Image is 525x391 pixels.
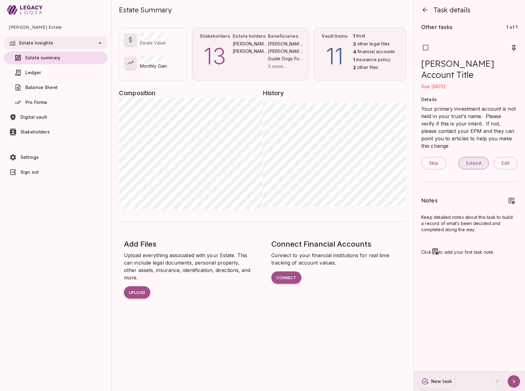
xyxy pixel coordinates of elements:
span: Extend [466,160,481,166]
a: Settings [4,151,107,164]
a: Sign out [4,166,107,179]
button: Skip [421,157,446,169]
p: 1 [353,57,355,63]
span: other files [357,64,378,71]
div: Estate Insights [4,36,107,49]
p: 2 [353,64,356,71]
span: History [263,88,406,98]
span: Connect Financial Accounts [271,240,371,249]
a: Digital vault [4,111,107,124]
span: [PERSON_NAME] [233,48,268,54]
span: [PERSON_NAME] Trust [268,48,303,54]
span: Guide Dogs For The Blind [268,56,303,62]
button: Extend [458,157,489,169]
span: Other tasks [421,23,453,31]
span: Connect [276,275,296,280]
span: Monthly Gain [140,63,167,69]
span: to add your first task note. [439,249,494,255]
span: 1 of 1 [506,24,518,30]
span: Connect to your financial institutions for real time tracking of account values. [271,252,391,266]
span: Vault Items [322,33,348,39]
span: Estate summary [25,55,60,60]
span: Estate Summary [119,6,172,14]
button: Upload [124,286,150,299]
span: Skip [429,160,439,166]
p: Your primary investment account is not held in your trust's name. Please verify if this is your i... [421,105,518,150]
span: Due [DATE] [421,84,446,89]
p: 13 [197,40,233,73]
p: 1 [353,33,355,40]
span: Details [421,97,437,102]
p: 11 [319,40,351,73]
p: 3 more... [268,63,303,70]
span: Stakeholders [200,33,230,39]
span: Composition [119,88,263,98]
span: Add Files [124,240,156,249]
span: Upload everything associated with your Estate. This can include legal documents, personal propert... [124,252,252,281]
a: Estate summary [4,51,107,64]
span: Stakeholders [20,129,50,134]
span: Digital vault [20,114,47,120]
h6: Beneficiaries [268,33,298,40]
span: Settings [20,155,39,160]
a: Pro Forma [4,96,107,109]
a: Stakeholders [4,125,107,138]
span: other legal files [357,41,390,48]
button: Edit [494,157,518,169]
span: Edit [501,160,510,166]
p: 4 [353,49,356,55]
a: Balance Sheet [4,81,107,94]
span: Notes [421,197,438,204]
span: Estate Value [140,40,166,45]
button: New task [419,374,454,389]
a: Ledger [4,66,107,79]
span: Click [421,249,431,255]
span: insurance policy [356,57,391,63]
button: Connect [271,271,301,284]
p: 3 [353,41,356,48]
span: Pro Forma [25,100,47,105]
span: financial accounts [357,49,395,55]
span: trust [356,33,365,40]
span: [PERSON_NAME] Account Title [421,58,518,82]
span: [PERSON_NAME] Estate [9,20,103,35]
span: [PERSON_NAME] [268,41,303,47]
span: Task details [431,6,470,14]
span: Balance Sheet [25,85,58,90]
span: Estate Insights [19,40,53,45]
h6: Estate holders [233,33,266,40]
span: Sign out [20,169,39,175]
span: Keep detailed notes about this task to build a record of what’s been decided and completed along ... [421,215,514,232]
span: Ledger [25,70,41,75]
span: [PERSON_NAME] [233,41,268,47]
span: New task [431,379,452,384]
span: Upload [129,290,145,295]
